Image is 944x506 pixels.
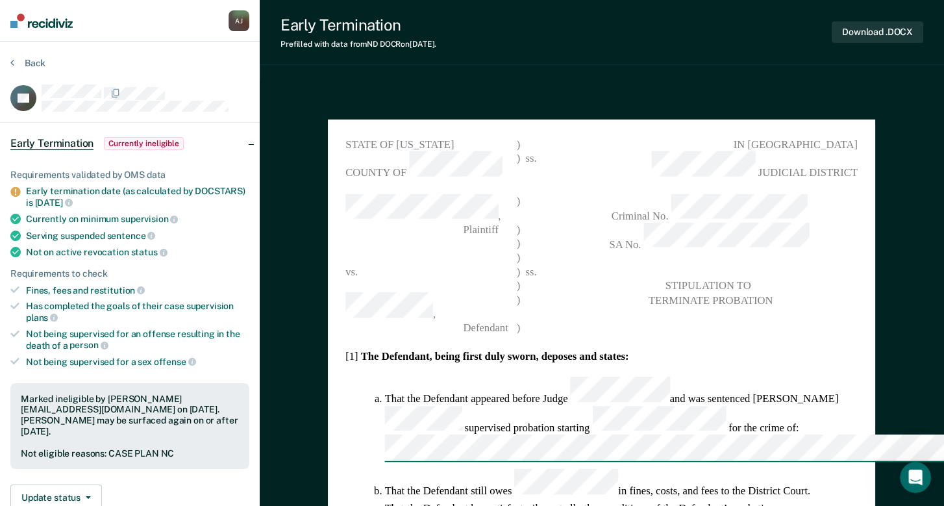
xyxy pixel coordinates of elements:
[385,377,858,466] li: That the Defendant appeared before Judge and was sentenced [PERSON_NAME] supervised probation sta...
[517,236,521,251] span: )
[154,357,196,367] span: offense
[517,137,521,151] span: )
[562,137,858,151] span: IN [GEOGRAPHIC_DATA]
[562,222,858,251] span: SA No.
[131,247,168,257] span: status
[26,186,249,208] div: Early termination date (as calculated by DOCSTARS) is [DATE]
[26,329,249,351] div: Not being supervised for an offense resulting in the death of a
[346,266,358,277] span: vs.
[562,279,858,307] pre: STIPULATION TO TERMINATE PROBATION
[361,350,629,362] strong: The Defendant, being first duly sworn, deposes and states:
[520,264,541,279] span: ss.
[517,222,521,236] span: )
[517,151,521,180] span: )
[90,285,145,296] span: restitution
[26,312,58,323] span: plans
[21,394,239,437] div: Marked ineligible by [PERSON_NAME][EMAIL_ADDRESS][DOMAIN_NAME] on [DATE]. [PERSON_NAME] may be su...
[517,251,521,265] span: )
[346,292,517,321] span: ,
[229,10,249,31] div: A J
[10,268,249,279] div: Requirements to check
[280,40,436,49] div: Prefilled with data from ND DOCR on [DATE] .
[10,14,73,28] img: Recidiviz
[69,340,108,350] span: person
[229,10,249,31] button: AJ
[346,322,509,334] span: Defendant
[10,137,93,150] span: Early Termination
[346,151,517,180] span: COUNTY OF
[385,469,858,498] li: That the Defendant still owes in fines, costs, and fees to the District Court.
[517,264,521,279] span: )
[10,170,249,181] div: Requirements validated by OMS data
[280,16,436,34] div: Early Termination
[520,151,541,180] span: ss.
[832,21,923,43] button: Download .DOCX
[26,213,249,225] div: Currently on minimum
[121,214,178,224] span: supervision
[346,194,517,222] span: ,
[26,301,249,323] div: Has completed the goals of their case supervision
[346,349,858,363] section: [1]
[562,151,858,180] span: JUDICIAL DISTRICT
[104,137,184,150] span: Currently ineligible
[517,279,521,293] span: )
[346,223,499,235] span: Plaintiff
[517,194,521,222] span: )
[346,137,517,151] span: STATE OF [US_STATE]
[21,448,239,459] div: Not eligible reasons: CASE PLAN NC
[900,462,931,493] iframe: Intercom live chat
[26,230,249,242] div: Serving suspended
[562,194,858,222] span: Criminal No.
[517,292,521,321] span: )
[26,356,249,368] div: Not being supervised for a sex
[107,231,156,241] span: sentence
[26,285,249,296] div: Fines, fees and
[10,57,45,69] button: Back
[517,321,521,335] span: )
[26,246,249,258] div: Not on active revocation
